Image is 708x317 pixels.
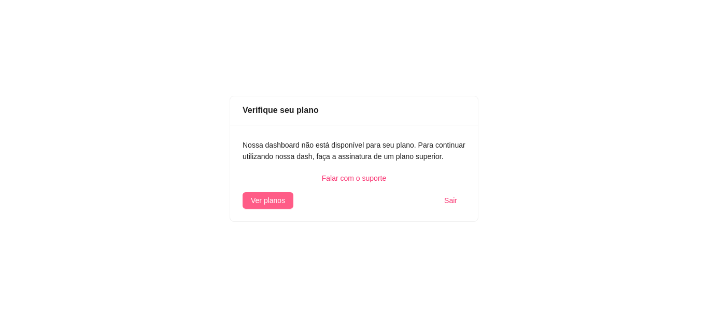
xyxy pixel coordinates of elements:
[251,195,285,206] span: Ver planos
[444,195,457,206] span: Sair
[436,192,465,209] button: Sair
[243,139,465,162] div: Nossa dashboard não está disponível para seu plano. Para continuar utilizando nossa dash, faça a ...
[243,172,465,184] a: Falar com o suporte
[243,192,293,209] button: Ver planos
[243,104,465,117] div: Verifique seu plano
